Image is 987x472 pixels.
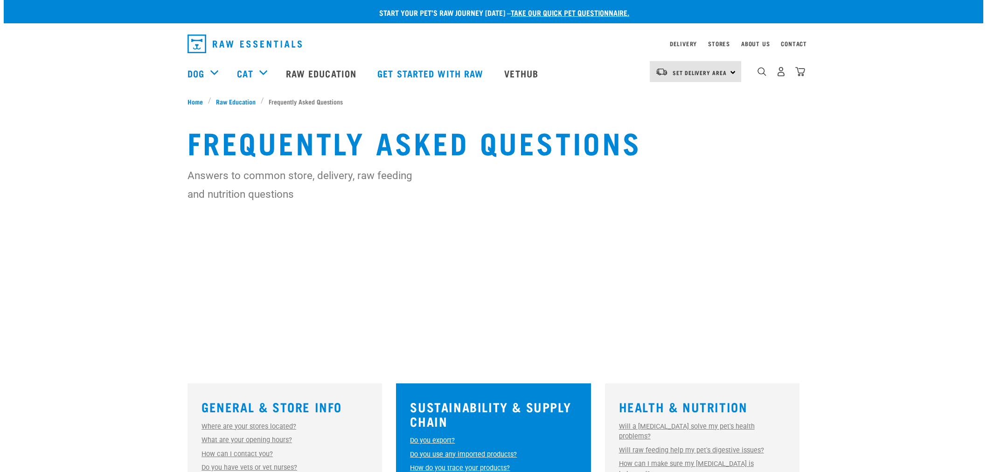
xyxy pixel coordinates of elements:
h3: Health & Nutrition [619,400,785,414]
a: About Us [741,42,770,45]
img: Raw Essentials Logo [188,35,302,53]
a: Dog [188,66,204,80]
a: Do you have vets or vet nurses? [202,464,297,472]
a: Do you export? [410,437,455,444]
a: How do you trace your products? [410,464,510,472]
a: Will a [MEDICAL_DATA] solve my pet's health problems? [619,423,755,441]
a: Vethub [495,55,550,92]
a: Where are your stores located? [202,423,296,430]
a: How can I contact you? [202,450,273,458]
a: Do you use any imported products? [410,451,517,458]
h3: General & Store Info [202,400,368,414]
a: Get started with Raw [368,55,495,92]
img: home-icon@2x.png [795,67,805,76]
img: user.png [776,67,786,76]
span: Raw Education [216,97,256,106]
img: van-moving.png [655,68,668,76]
a: Delivery [670,42,697,45]
nav: dropdown navigation [4,55,983,92]
a: Raw Education [277,55,368,92]
a: Will raw feeding help my pet's digestive issues? [619,446,764,454]
a: Home [188,97,208,106]
p: Answers to common store, delivery, raw feeding and nutrition questions [188,166,432,203]
a: Raw Education [211,97,261,106]
a: Contact [781,42,807,45]
span: Home [188,97,203,106]
span: Set Delivery Area [673,71,727,74]
img: home-icon-1@2x.png [758,67,766,76]
a: Stores [708,42,730,45]
a: Cat [237,66,253,80]
h1: Frequently Asked Questions [188,125,799,159]
h3: Sustainability & Supply Chain [410,400,577,428]
nav: breadcrumbs [188,97,799,106]
a: take our quick pet questionnaire. [511,10,629,14]
nav: dropdown navigation [180,31,807,57]
a: What are your opening hours? [202,436,292,444]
